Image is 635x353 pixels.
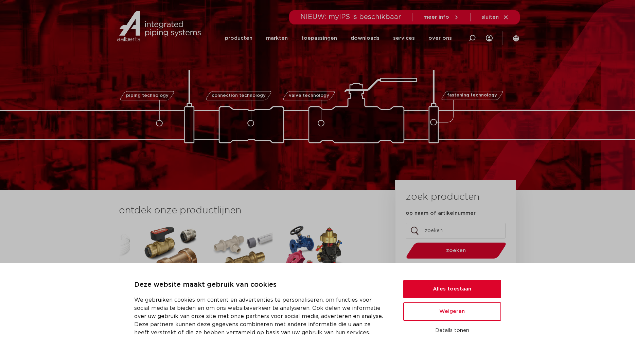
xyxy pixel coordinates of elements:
span: valve technology [289,93,329,98]
a: downloads [351,24,380,52]
a: markten [266,24,288,52]
label: op naam of artikelnummer [406,210,476,217]
button: zoeken [403,242,509,259]
a: services [393,24,415,52]
a: producten [225,24,252,52]
a: sluiten [481,14,509,20]
button: Weigeren [403,302,501,321]
a: VSHUltraLine [211,224,272,328]
p: Deze website maakt gebruik van cookies [134,280,387,290]
span: sluiten [481,15,499,20]
a: meer info [423,14,459,20]
a: VSHTectite [140,224,201,328]
span: piping technology [126,93,169,98]
h3: zoek producten [406,190,479,204]
nav: Menu [225,24,452,52]
span: NIEUW: myIPS is beschikbaar [300,14,401,20]
span: zoeken [424,248,489,253]
a: toepassingen [301,24,337,52]
span: fastening technology [447,93,497,98]
button: Details tonen [403,325,501,336]
span: connection technology [211,93,265,98]
span: meer info [423,15,449,20]
button: Alles toestaan [403,280,501,298]
div: my IPS [486,24,493,52]
p: We gebruiken cookies om content en advertenties te personaliseren, om functies voor social media ... [134,296,387,337]
a: ApolloProFlow [283,224,344,328]
a: over ons [428,24,452,52]
input: zoeken [406,223,506,239]
h3: ontdek onze productlijnen [119,204,372,217]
